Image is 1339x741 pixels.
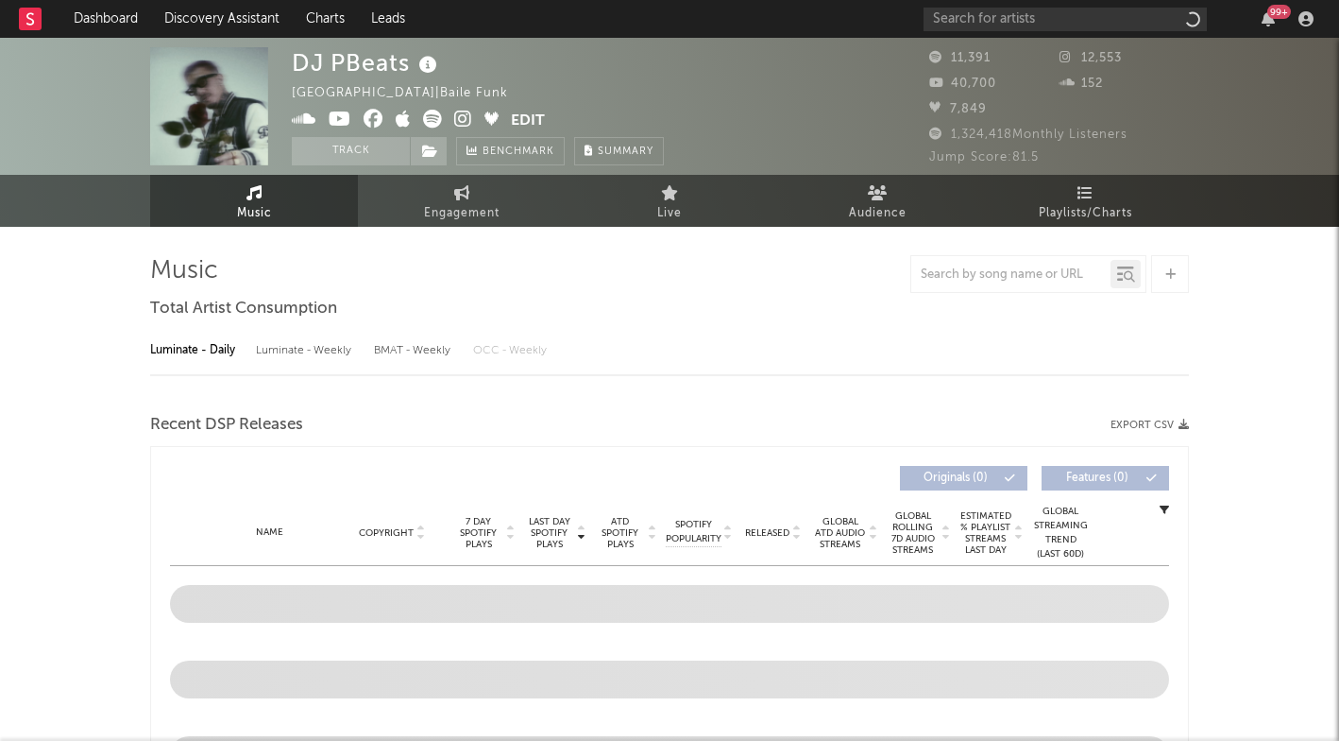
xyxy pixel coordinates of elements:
[911,267,1110,283] input: Search by song name or URL
[773,175,981,227] a: Audience
[981,175,1189,227] a: Playlists/Charts
[292,82,530,105] div: [GEOGRAPHIC_DATA] | Baile Funk
[1059,78,1103,90] span: 152
[598,146,653,157] span: Summary
[1059,52,1122,64] span: 12,553
[292,137,410,165] button: Track
[924,8,1207,31] input: Search for artists
[292,47,442,78] div: DJ PBeats
[1110,420,1189,431] button: Export CSV
[237,202,272,225] span: Music
[929,151,1039,164] span: Jump Score: 81.5
[1042,466,1169,491] button: Features(0)
[511,110,545,133] button: Edit
[256,335,355,367] div: Luminate - Weekly
[1262,11,1275,26] button: 99+
[483,141,554,164] span: Benchmark
[208,526,331,540] div: Name
[1267,5,1291,19] div: 99 +
[666,518,721,546] span: Spotify Popularity
[150,298,337,320] span: Total Artist Consumption
[359,527,414,539] span: Copyright
[887,510,939,556] span: Global Rolling 7D Audio Streams
[150,175,358,227] a: Music
[929,129,1127,141] span: 1,324,418 Monthly Listeners
[929,103,987,115] span: 7,849
[745,527,789,539] span: Released
[959,510,1011,556] span: Estimated % Playlist Streams Last Day
[524,516,574,550] span: Last Day Spotify Plays
[358,175,566,227] a: Engagement
[424,202,500,225] span: Engagement
[456,137,565,165] a: Benchmark
[657,202,682,225] span: Live
[929,78,996,90] span: 40,700
[929,52,991,64] span: 11,391
[849,202,907,225] span: Audience
[1054,473,1141,484] span: Features ( 0 )
[900,466,1027,491] button: Originals(0)
[574,137,664,165] button: Summary
[912,473,999,484] span: Originals ( 0 )
[566,175,773,227] a: Live
[150,335,237,367] div: Luminate - Daily
[595,516,645,550] span: ATD Spotify Plays
[814,516,866,550] span: Global ATD Audio Streams
[150,414,303,437] span: Recent DSP Releases
[453,516,503,550] span: 7 Day Spotify Plays
[1032,505,1089,561] div: Global Streaming Trend (Last 60D)
[374,335,454,367] div: BMAT - Weekly
[1039,202,1132,225] span: Playlists/Charts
